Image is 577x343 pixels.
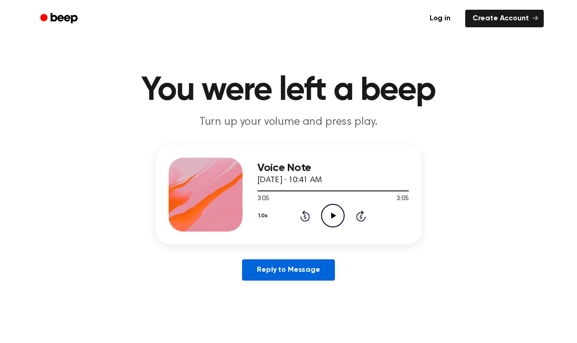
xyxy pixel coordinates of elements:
[465,10,544,27] a: Create Account
[396,194,408,204] span: 3:05
[257,176,322,184] span: [DATE] · 10:41 AM
[257,194,269,204] span: 3:05
[420,8,460,29] a: Log in
[111,115,466,130] p: Turn up your volume and press play.
[52,74,525,107] h1: You were left a beep
[257,162,409,174] h3: Voice Note
[257,208,271,224] button: 1.0x
[34,10,86,28] a: Beep
[242,259,334,281] a: Reply to Message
